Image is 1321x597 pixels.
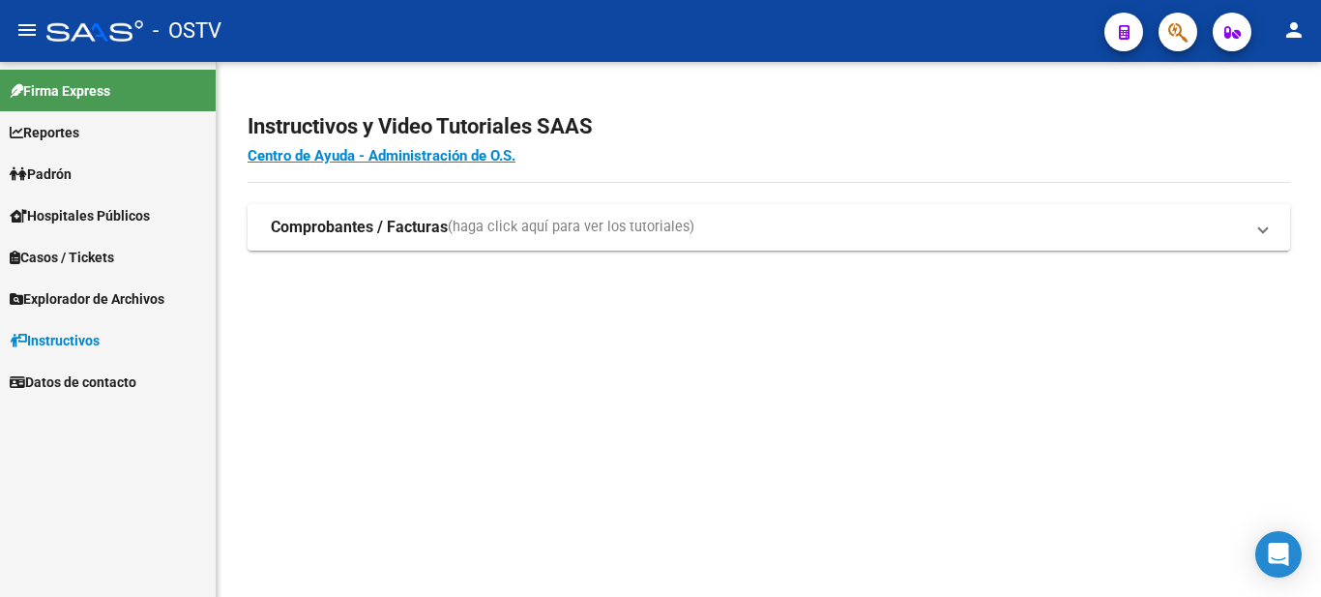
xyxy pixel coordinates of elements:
span: - OSTV [153,10,221,52]
span: Reportes [10,122,79,143]
span: Explorador de Archivos [10,288,164,310]
mat-icon: menu [15,18,39,42]
h2: Instructivos y Video Tutoriales SAAS [248,108,1290,145]
a: Centro de Ayuda - Administración de O.S. [248,147,515,164]
div: Open Intercom Messenger [1255,531,1302,578]
span: Firma Express [10,80,110,102]
mat-icon: person [1282,18,1306,42]
span: Instructivos [10,330,100,351]
strong: Comprobantes / Facturas [271,217,448,238]
span: (haga click aquí para ver los tutoriales) [448,217,694,238]
span: Datos de contacto [10,372,136,393]
mat-expansion-panel-header: Comprobantes / Facturas(haga click aquí para ver los tutoriales) [248,204,1290,251]
span: Padrón [10,164,72,185]
span: Hospitales Públicos [10,205,150,226]
span: Casos / Tickets [10,247,114,268]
